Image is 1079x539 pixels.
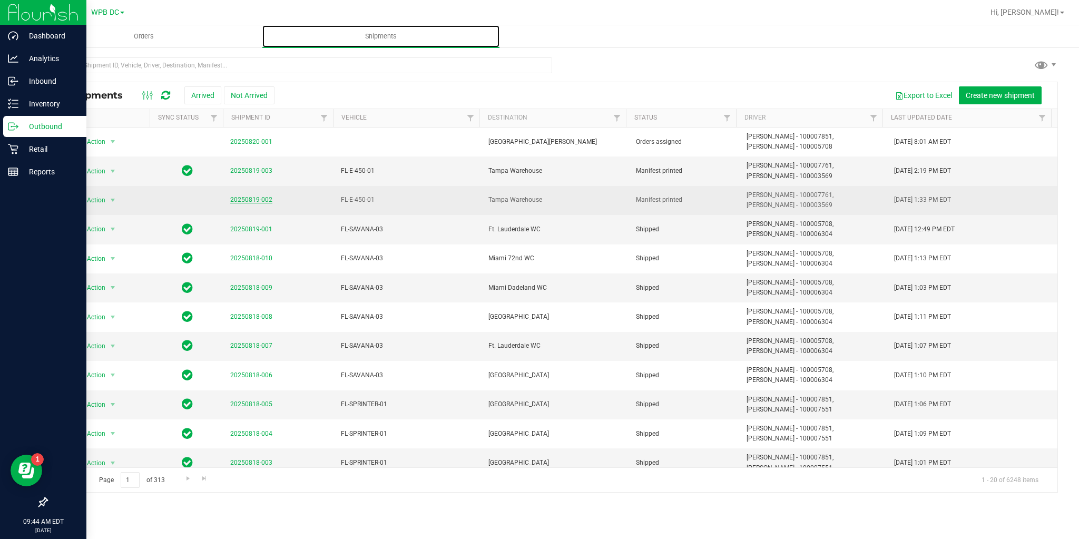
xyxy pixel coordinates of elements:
[341,114,367,121] a: Vehicle
[894,137,951,147] span: [DATE] 8:01 AM EDT
[197,472,212,486] a: Go to the last page
[182,455,193,470] span: In Sync
[8,53,18,64] inline-svg: Analytics
[106,251,120,266] span: select
[488,195,623,205] span: Tampa Warehouse
[224,86,274,104] button: Not Arrived
[736,109,882,128] th: Driver
[636,341,734,351] span: Shipped
[488,253,623,263] span: Miami 72nd WC
[18,75,82,87] p: Inbound
[341,253,476,263] span: FL-SAVANA-03
[205,109,223,127] a: Filter
[894,370,951,380] span: [DATE] 1:10 PM EDT
[636,224,734,234] span: Shipped
[488,166,623,176] span: Tampa Warehouse
[747,424,881,444] span: [PERSON_NAME] - 100007851, [PERSON_NAME] - 100007551
[230,138,272,145] a: 20250820-001
[341,224,476,234] span: FL-SAVANA-03
[182,163,193,178] span: In Sync
[106,426,120,441] span: select
[230,371,272,379] a: 20250818-006
[894,458,951,468] span: [DATE] 1:01 PM EDT
[894,195,951,205] span: [DATE] 1:33 PM EDT
[747,132,881,152] span: [PERSON_NAME] - 100007851, [PERSON_NAME] - 100005708
[5,526,82,534] p: [DATE]
[262,25,499,47] a: Shipments
[351,32,411,41] span: Shipments
[106,134,120,149] span: select
[959,86,1042,104] button: Create new shipment
[341,370,476,380] span: FL-SAVANA-03
[106,164,120,179] span: select
[230,342,272,349] a: 20250818-007
[55,115,145,122] div: Actions
[230,226,272,233] a: 20250819-001
[91,8,119,17] span: WPB DC
[55,90,133,101] span: All Shipments
[121,472,140,488] input: 1
[230,313,272,320] a: 20250818-008
[77,164,106,179] span: Action
[106,193,120,208] span: select
[315,109,332,127] a: Filter
[990,8,1059,16] span: Hi, [PERSON_NAME]!
[479,109,626,128] th: Destination
[747,190,881,210] span: [PERSON_NAME] - 100007761, [PERSON_NAME] - 100003569
[636,253,734,263] span: Shipped
[488,458,623,468] span: [GEOGRAPHIC_DATA]
[488,370,623,380] span: [GEOGRAPHIC_DATA]
[747,161,881,181] span: [PERSON_NAME] - 100007761, [PERSON_NAME] - 100003569
[488,399,623,409] span: [GEOGRAPHIC_DATA]
[8,31,18,41] inline-svg: Dashboard
[18,30,82,42] p: Dashboard
[966,91,1035,100] span: Create new shipment
[18,52,82,65] p: Analytics
[636,283,734,293] span: Shipped
[11,455,42,486] iframe: Resource center
[488,341,623,351] span: Ft. Lauderdale WC
[888,86,959,104] button: Export to Excel
[230,254,272,262] a: 20250818-010
[77,426,106,441] span: Action
[182,426,193,441] span: In Sync
[77,193,106,208] span: Action
[488,137,623,147] span: [GEOGRAPHIC_DATA][PERSON_NAME]
[636,458,734,468] span: Shipped
[182,309,193,324] span: In Sync
[1034,109,1051,127] a: Filter
[488,312,623,322] span: [GEOGRAPHIC_DATA]
[106,456,120,471] span: select
[636,166,734,176] span: Manifest printed
[230,459,272,466] a: 20250818-003
[747,219,881,239] span: [PERSON_NAME] - 100005708, [PERSON_NAME] - 100006304
[106,222,120,237] span: select
[341,195,476,205] span: FL-E-450-01
[891,114,952,121] a: Last Updated Date
[462,109,479,127] a: Filter
[636,399,734,409] span: Shipped
[636,195,734,205] span: Manifest printed
[230,400,272,408] a: 20250818-005
[636,137,734,147] span: Orders assigned
[18,120,82,133] p: Outbound
[747,395,881,415] span: [PERSON_NAME] - 100007851, [PERSON_NAME] - 100007551
[120,32,168,41] span: Orders
[182,397,193,411] span: In Sync
[106,310,120,325] span: select
[894,224,955,234] span: [DATE] 12:49 PM EDT
[719,109,736,127] a: Filter
[180,472,195,486] a: Go to the next page
[182,280,193,295] span: In Sync
[747,307,881,327] span: [PERSON_NAME] - 100005708, [PERSON_NAME] - 100006304
[747,453,881,473] span: [PERSON_NAME] - 100007851, [PERSON_NAME] - 100007551
[894,429,951,439] span: [DATE] 1:09 PM EDT
[488,283,623,293] span: Miami Dadeland WC
[90,472,173,488] span: Page of 313
[341,429,476,439] span: FL-SPRINTER-01
[341,283,476,293] span: FL-SAVANA-03
[8,76,18,86] inline-svg: Inbound
[230,284,272,291] a: 20250818-009
[106,397,120,412] span: select
[636,429,734,439] span: Shipped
